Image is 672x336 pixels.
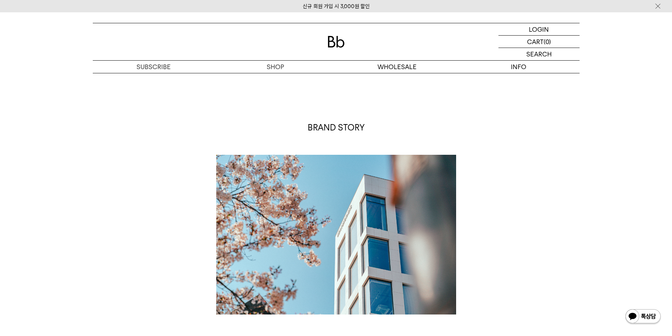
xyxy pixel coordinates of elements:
[93,61,214,73] a: SUBSCRIBE
[498,23,580,36] a: LOGIN
[216,122,456,134] p: BRAND STORY
[498,36,580,48] a: CART (0)
[529,23,549,35] p: LOGIN
[544,36,551,48] p: (0)
[328,36,345,48] img: 로고
[526,48,552,60] p: SEARCH
[458,61,580,73] p: INFO
[303,3,370,10] a: 신규 회원 가입 시 3,000원 할인
[214,61,336,73] a: SHOP
[336,61,458,73] p: WHOLESALE
[625,308,661,325] img: 카카오톡 채널 1:1 채팅 버튼
[527,36,544,48] p: CART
